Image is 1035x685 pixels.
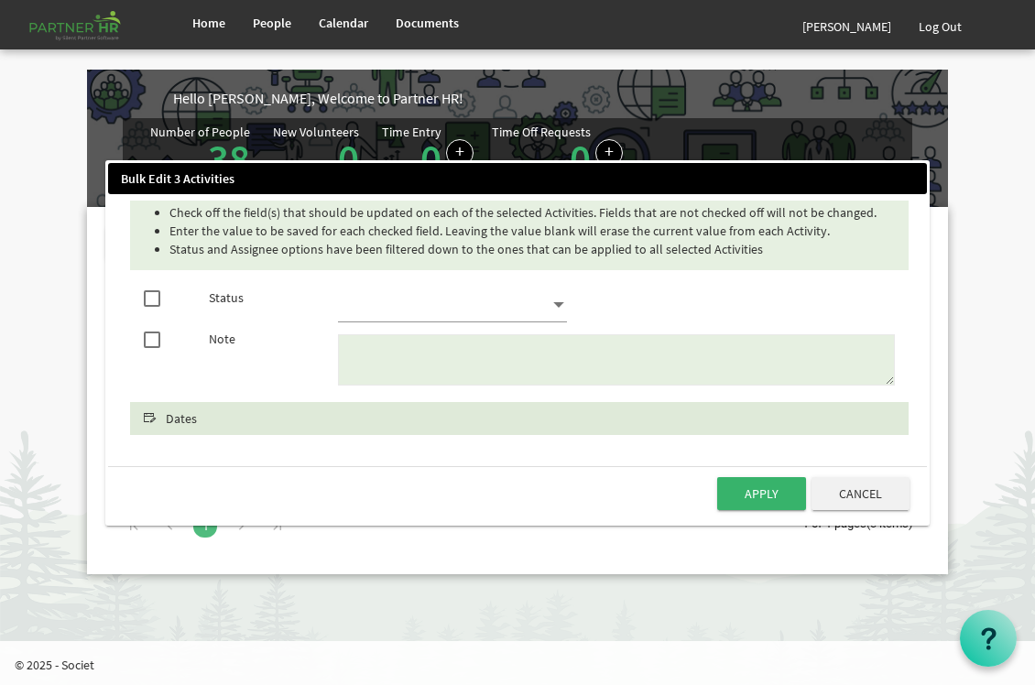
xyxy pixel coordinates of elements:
li: Status and Assignee options have been filtered down to the ones that can be applied to all select... [169,240,906,258]
button: Apply [717,477,806,510]
li: Check off the field(s) that should be updated on each of the selected Activities. Fields that are... [169,203,906,222]
span: Bulk Edit 3 Activities [121,169,835,188]
div: Status [195,288,325,307]
button: Cancel [812,477,910,510]
li: Enter the value to be saved for each checked field. Leaving the value blank will erase the curren... [169,222,906,240]
span: Select [144,412,157,425]
h5: Dates [144,411,922,426]
div: Note [195,330,325,348]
